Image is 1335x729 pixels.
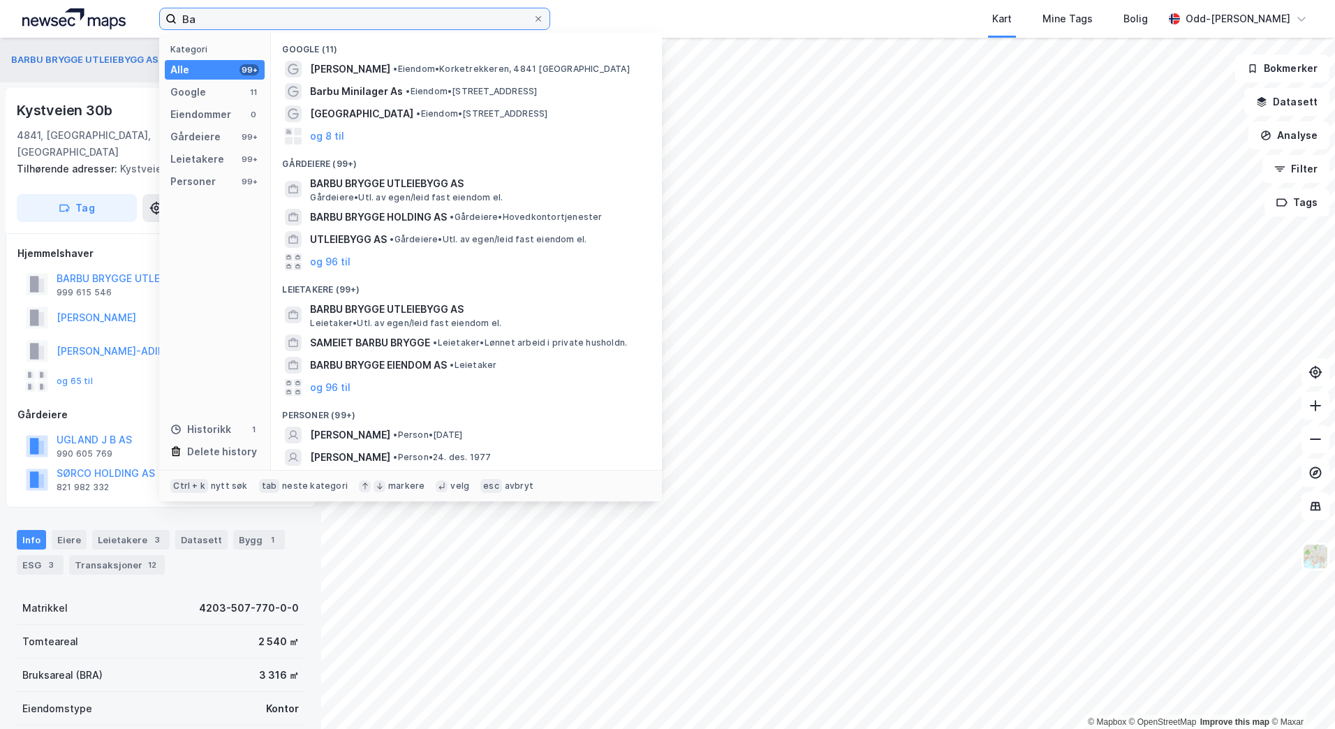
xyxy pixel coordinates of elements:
[150,533,164,547] div: 3
[57,482,109,493] div: 821 982 332
[480,479,502,493] div: esc
[145,558,159,572] div: 12
[69,555,165,575] div: Transaksjoner
[17,163,120,175] span: Tilhørende adresser:
[271,273,662,298] div: Leietakere (99+)
[259,667,299,684] div: 3 316 ㎡
[1262,155,1329,183] button: Filter
[258,633,299,650] div: 2 540 ㎡
[266,700,299,717] div: Kontor
[310,301,645,318] span: BARBU BRYGGE UTLEIEBYGG AS
[1264,189,1329,216] button: Tags
[170,106,231,123] div: Eiendommer
[433,337,437,348] span: •
[170,151,224,168] div: Leietakere
[416,108,420,119] span: •
[233,530,285,550] div: Bygg
[1123,10,1148,27] div: Bolig
[433,337,627,348] span: Leietaker • Lønnet arbeid i private husholdn.
[239,154,259,165] div: 99+
[239,64,259,75] div: 99+
[22,700,92,717] div: Eiendomstype
[239,176,259,187] div: 99+
[17,530,46,550] div: Info
[92,530,170,550] div: Leietakere
[406,86,410,96] span: •
[450,212,454,222] span: •
[17,127,228,161] div: 4841, [GEOGRAPHIC_DATA], [GEOGRAPHIC_DATA]
[416,108,547,119] span: Eiendom • [STREET_ADDRESS]
[17,194,137,222] button: Tag
[1248,121,1329,149] button: Analyse
[393,452,397,462] span: •
[1088,717,1126,727] a: Mapbox
[310,379,351,396] button: og 96 til
[170,61,189,78] div: Alle
[22,633,78,650] div: Tomteareal
[17,99,115,121] div: Kystveien 30b
[450,480,469,492] div: velg
[187,443,257,460] div: Delete history
[1200,717,1269,727] a: Improve this map
[393,429,397,440] span: •
[211,480,248,492] div: nytt søk
[271,33,662,58] div: Google (11)
[57,448,112,459] div: 990 605 769
[992,10,1012,27] div: Kart
[1265,662,1335,729] div: Kontrollprogram for chat
[170,421,231,438] div: Historikk
[310,318,501,329] span: Leietaker • Utl. av egen/leid fast eiendom el.
[170,84,206,101] div: Google
[177,8,533,29] input: Søk på adresse, matrikkel, gårdeiere, leietakere eller personer
[390,234,394,244] span: •
[52,530,87,550] div: Eiere
[450,360,454,370] span: •
[44,558,58,572] div: 3
[22,600,68,617] div: Matrikkel
[17,406,304,423] div: Gårdeiere
[393,64,397,74] span: •
[310,449,390,466] span: [PERSON_NAME]
[22,667,103,684] div: Bruksareal (BRA)
[265,533,279,547] div: 1
[1042,10,1093,27] div: Mine Tags
[393,64,629,75] span: Eiendom • Korketrekkeren, 4841 [GEOGRAPHIC_DATA]
[11,53,161,67] button: BARBU BRYGGE UTLEIEBYGG AS
[310,61,390,78] span: [PERSON_NAME]
[170,479,208,493] div: Ctrl + k
[248,87,259,98] div: 11
[1265,662,1335,729] iframe: Chat Widget
[393,452,491,463] span: Person • 24. des. 1977
[390,234,587,245] span: Gårdeiere • Utl. av egen/leid fast eiendom el.
[57,287,112,298] div: 999 615 546
[1129,717,1197,727] a: OpenStreetMap
[17,161,293,177] div: Kystveien [STREET_ADDRESS]
[170,173,216,190] div: Personer
[450,360,496,371] span: Leietaker
[199,600,299,617] div: 4203-507-770-0-0
[170,44,265,54] div: Kategori
[505,480,533,492] div: avbryt
[17,245,304,262] div: Hjemmelshaver
[393,429,462,441] span: Person • [DATE]
[450,212,602,223] span: Gårdeiere • Hovedkontortjenester
[310,357,447,374] span: BARBU BRYGGE EIENDOM AS
[248,109,259,120] div: 0
[310,334,430,351] span: SAMEIET BARBU BRYGGE
[1302,543,1329,570] img: Z
[248,424,259,435] div: 1
[1235,54,1329,82] button: Bokmerker
[310,83,403,100] span: Barbu Minilager As
[310,231,387,248] span: UTLEIEBYGG AS
[310,209,447,226] span: BARBU BRYGGE HOLDING AS
[282,480,348,492] div: neste kategori
[406,86,537,97] span: Eiendom • [STREET_ADDRESS]
[271,399,662,424] div: Personer (99+)
[388,480,425,492] div: markere
[1244,88,1329,116] button: Datasett
[17,555,64,575] div: ESG
[259,479,280,493] div: tab
[310,175,645,192] span: BARBU BRYGGE UTLEIEBYGG AS
[310,192,503,203] span: Gårdeiere • Utl. av egen/leid fast eiendom el.
[22,8,126,29] img: logo.a4113a55bc3d86da70a041830d287a7e.svg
